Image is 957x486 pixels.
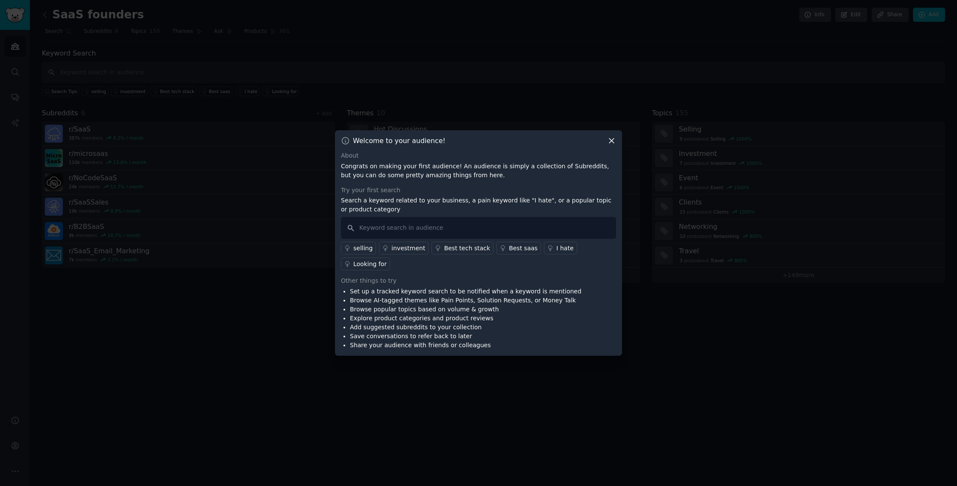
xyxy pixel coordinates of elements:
[509,244,537,253] div: Best saas
[341,186,616,195] div: Try your first search
[496,242,541,255] a: Best saas
[444,244,490,253] div: Best tech stack
[350,305,581,314] li: Browse popular topics based on volume & growth
[341,162,616,180] p: Congrats on making your first audience! An audience is simply a collection of Subreddits, but you...
[556,244,573,253] div: I hate
[341,258,390,270] a: Looking for
[350,287,581,296] li: Set up a tracked keyword search to be notified when a keyword is mentioned
[341,151,616,160] div: About
[350,314,581,323] li: Explore product categories and product reviews
[353,136,446,145] h3: Welcome to your audience!
[379,242,429,255] a: investment
[341,242,376,255] a: selling
[350,332,581,341] li: Save conversations to refer back to later
[353,260,387,269] div: Looking for
[341,217,616,239] input: Keyword search in audience
[432,242,493,255] a: Best tech stack
[341,276,616,285] div: Other things to try
[341,196,616,214] p: Search a keyword related to your business, a pain keyword like "I hate", or a popular topic or pr...
[350,296,581,305] li: Browse AI-tagged themes like Pain Points, Solution Requests, or Money Talk
[350,323,581,332] li: Add suggested subreddits to your collection
[353,244,373,253] div: selling
[350,341,581,350] li: Share your audience with friends or colleagues
[544,242,577,255] a: I hate
[391,244,425,253] div: investment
